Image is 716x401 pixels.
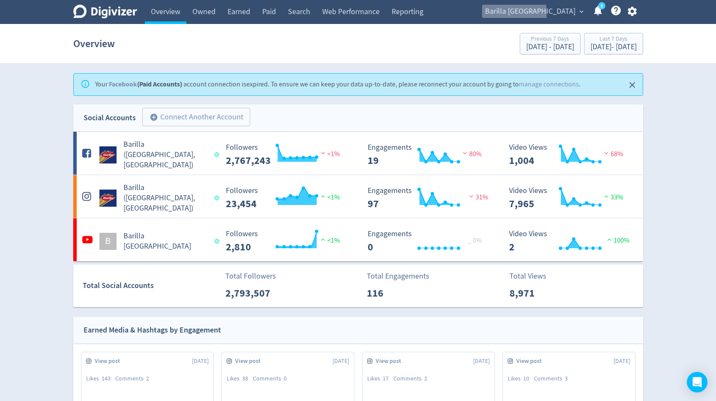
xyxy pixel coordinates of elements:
[505,230,633,252] svg: Video Views 2
[222,230,350,252] svg: Followers ---
[468,236,482,245] span: _ 0%
[242,374,248,382] span: 38
[363,143,492,166] svg: Engagements 19
[367,270,429,282] p: Total Engagements
[222,143,350,166] svg: Followers ---
[142,108,250,127] button: Connect Another Account
[284,374,287,382] span: 0
[600,3,602,9] text: 5
[625,78,639,92] button: Close
[424,374,427,382] span: 2
[590,43,637,51] div: [DATE] - [DATE]
[467,193,488,202] span: 31%
[333,357,349,365] span: [DATE]
[367,374,393,383] div: Likes
[123,140,207,170] h5: Barilla ([GEOGRAPHIC_DATA], [GEOGRAPHIC_DATA])
[383,374,389,382] span: 17
[467,193,476,199] img: negative-performance.svg
[253,374,291,383] div: Comments
[319,150,340,158] span: <1%
[319,236,327,243] img: positive-performance.svg
[523,374,529,382] span: 10
[602,150,623,158] span: 68%
[505,143,633,166] svg: Video Views 1,004
[222,187,350,209] svg: Followers ---
[602,150,611,156] img: negative-performance.svg
[509,285,559,301] p: 8,971
[376,357,406,365] span: View post
[602,193,623,202] span: 33%
[109,80,137,89] a: Facebook
[73,175,643,218] a: Barilla (AU, NZ) undefinedBarilla ([GEOGRAPHIC_DATA], [GEOGRAPHIC_DATA]) Followers --- Followers ...
[584,33,643,54] button: Last 7 Days[DATE]- [DATE]
[95,76,581,93] div: Your account connection is expired . To ensure we can keep your data up-to-date, please reconnect...
[123,183,207,214] h5: Barilla ([GEOGRAPHIC_DATA], [GEOGRAPHIC_DATA])
[578,8,585,15] span: expand_more
[319,193,327,199] img: positive-performance.svg
[192,357,209,365] span: [DATE]
[482,5,586,18] button: Barilla [GEOGRAPHIC_DATA]
[115,374,154,383] div: Comments
[363,230,492,252] svg: Engagements 0
[519,80,579,89] a: manage connections
[319,193,340,202] span: <1%
[86,374,115,383] div: Likes
[227,374,253,383] div: Likes
[109,80,182,89] strong: (Paid Accounts)
[367,285,416,301] p: 116
[598,2,605,9] a: 5
[235,357,265,365] span: View post
[605,236,614,243] img: positive-performance.svg
[83,279,219,292] div: Total Social Accounts
[605,236,629,245] span: 100%
[687,372,707,392] div: Open Intercom Messenger
[516,357,546,365] span: View post
[123,231,207,252] h5: Barilla [GEOGRAPHIC_DATA]
[590,36,637,43] div: Last 7 Days
[215,196,222,200] span: Data last synced: 1 Sep 2025, 1:02pm (AEST)
[485,5,575,18] span: Barilla [GEOGRAPHIC_DATA]
[363,187,492,209] svg: Engagements 97
[393,374,432,383] div: Comments
[319,236,340,245] span: <1%
[505,187,633,209] svg: Video Views 7,965
[102,374,111,382] span: 143
[225,285,275,301] p: 2,793,507
[73,218,643,261] a: BBarilla [GEOGRAPHIC_DATA] Followers --- Followers 2,810 <1% Engagements 0 Engagements 0 _ 0% Vid...
[319,150,327,156] img: negative-performance.svg
[509,270,559,282] p: Total Views
[461,150,482,158] span: 80%
[99,233,117,250] div: B
[95,357,125,365] span: View post
[534,374,572,383] div: Comments
[526,43,574,51] div: [DATE] - [DATE]
[461,150,469,156] img: negative-performance.svg
[215,239,222,244] span: Data last synced: 1 Sep 2025, 6:01am (AEST)
[520,33,581,54] button: Previous 7 Days[DATE] - [DATE]
[565,374,568,382] span: 3
[150,113,158,122] span: add_circle
[225,270,276,282] p: Total Followers
[84,112,136,124] div: Social Accounts
[73,132,643,175] a: Barilla (AU, NZ) undefinedBarilla ([GEOGRAPHIC_DATA], [GEOGRAPHIC_DATA]) Followers --- Followers ...
[99,190,117,207] img: Barilla (AU, NZ) undefined
[136,109,250,127] a: Connect Another Account
[73,30,115,57] h1: Overview
[99,146,117,163] img: Barilla (AU, NZ) undefined
[146,374,149,382] span: 2
[84,324,221,336] div: Earned Media & Hashtags by Engagement
[215,152,222,157] span: Data last synced: 1 Sep 2025, 12:01pm (AEST)
[508,374,534,383] div: Likes
[526,36,574,43] div: Previous 7 Days
[614,357,630,365] span: [DATE]
[602,193,611,199] img: positive-performance.svg
[473,357,490,365] span: [DATE]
